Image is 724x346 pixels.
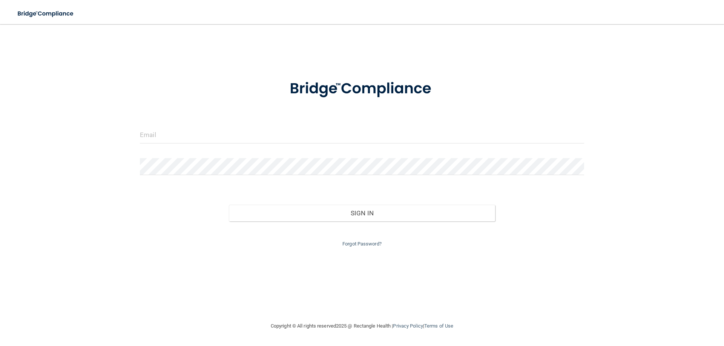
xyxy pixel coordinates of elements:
[342,241,382,247] a: Forgot Password?
[229,205,495,221] button: Sign In
[11,6,81,21] img: bridge_compliance_login_screen.278c3ca4.svg
[424,323,453,329] a: Terms of Use
[140,127,584,143] input: Email
[274,69,450,108] img: bridge_compliance_login_screen.278c3ca4.svg
[224,314,500,338] div: Copyright © All rights reserved 2025 @ Rectangle Health | |
[393,323,423,329] a: Privacy Policy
